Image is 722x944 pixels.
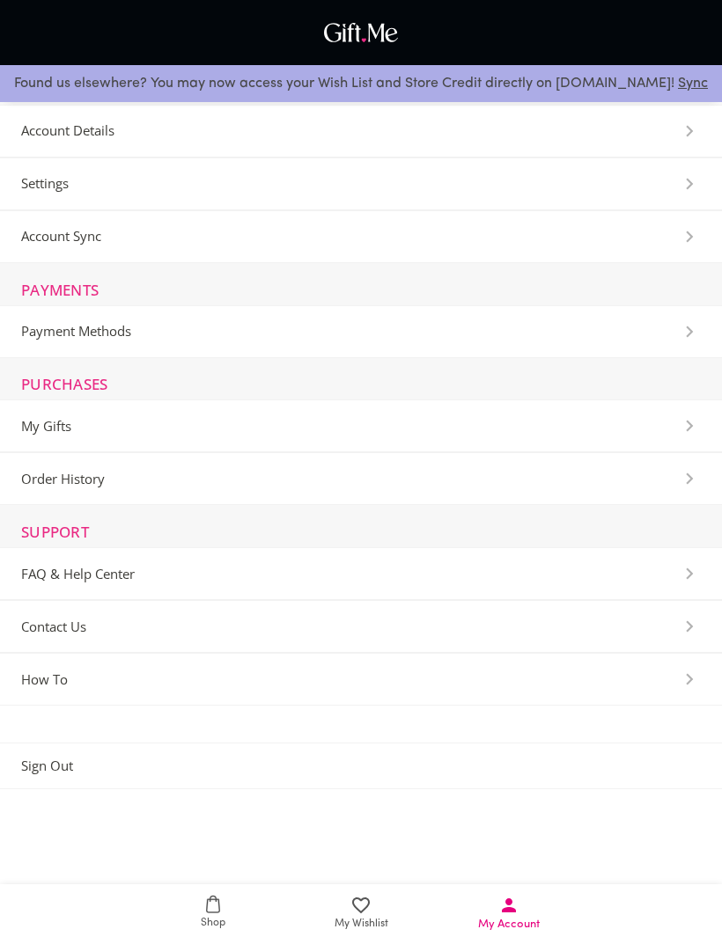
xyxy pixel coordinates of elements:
span: Payment Methods [21,323,131,340]
span: Contact Us [21,618,86,635]
a: Sync [678,77,708,91]
p: Found us elsewhere? You may now access your Wish List and Store Credit directly on [DOMAIN_NAME]! [14,72,708,95]
span: Account Sync [21,228,101,245]
a: My Account [435,884,583,944]
span: My Account [478,916,540,933]
span: SUPPORT [21,523,89,540]
a: My Wishlist [287,884,435,944]
span: Shop [201,915,225,932]
img: GiftMe Logo [320,18,402,47]
span: How To [21,671,68,688]
span: Sign Out [21,757,73,774]
span: My Gifts [21,418,71,435]
span: FAQ & Help Center [21,566,135,582]
span: Order History [21,471,105,487]
a: Shop [139,884,287,944]
span: My Wishlist [335,916,388,933]
span: Settings [21,175,69,192]
span: Account Details [21,122,114,139]
span: PAYMENTS [21,282,99,298]
span: PURCHASES [21,376,108,392]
